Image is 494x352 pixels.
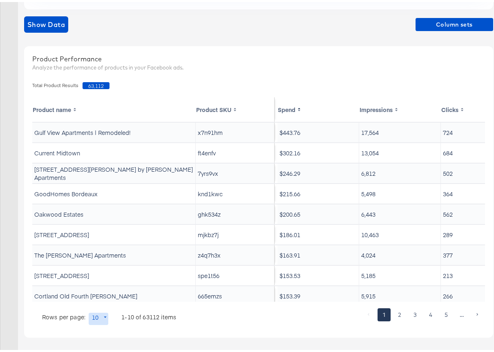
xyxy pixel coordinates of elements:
td: Gulf View Apartments | Remodeled! [32,121,196,140]
div: Product Performance [32,52,485,62]
button: Go to next page [471,306,484,319]
button: Go to page 5 [440,306,453,319]
button: Go to page 2 [393,306,406,319]
td: x7n91hm [196,121,275,140]
p: 1-10 of 63112 items [121,311,176,319]
td: 17,564 [359,121,441,140]
td: $302.16 [277,141,359,161]
td: 7yrs9vx [196,161,275,181]
td: $200.65 [277,202,359,222]
td: spe1t56 [196,264,275,283]
td: 10,463 [359,223,441,242]
span: Show Data [27,17,65,28]
td: [STREET_ADDRESS] [32,223,196,242]
td: 13,054 [359,141,441,161]
th: Toggle SortBy [32,95,196,120]
span: Total Product Results [32,80,83,87]
button: Column sets [416,16,493,29]
button: Go to page 4 [424,306,437,319]
button: showdata [24,14,68,31]
td: z4q7h3x [196,243,275,263]
td: $443.76 [277,121,359,140]
td: $186.01 [277,223,359,242]
td: GoodHomes Bordeaux [32,182,196,202]
td: 5,915 [359,284,441,304]
td: $153.39 [277,284,359,304]
td: $153.53 [277,264,359,283]
nav: pagination navigation [361,306,485,319]
td: ft4enfv [196,141,275,161]
td: knd1kwc [196,182,275,202]
td: 5,185 [359,264,441,283]
td: 665emzs [196,284,275,304]
th: Toggle SortBy [359,95,441,120]
td: $246.29 [277,161,359,181]
span: 63,112 [83,80,110,87]
td: Cortland Old Fourth [PERSON_NAME] [32,284,196,304]
button: page 1 [378,306,391,319]
button: Go to page 3 [409,306,422,319]
td: mjkbz7j [196,223,275,242]
td: The [PERSON_NAME] Apartments [32,243,196,263]
td: ghk534z [196,202,275,222]
td: Oakwood Estates [32,202,196,222]
th: Toggle SortBy [196,95,275,120]
div: 10 [89,311,108,323]
div: Analyze the performance of products in your Facebook ads. [32,62,485,70]
td: [STREET_ADDRESS] [32,264,196,283]
td: 5,498 [359,182,441,202]
td: $163.91 [277,243,359,263]
td: $215.66 [277,182,359,202]
td: 6,812 [359,161,441,181]
td: 4,024 [359,243,441,263]
th: Toggle SortBy [277,95,359,120]
td: 6,443 [359,202,441,222]
span: Column sets [419,18,490,28]
td: [STREET_ADDRESS][PERSON_NAME] by [PERSON_NAME] Apartments [32,161,196,181]
p: Rows per page: [42,311,85,319]
td: Current Midtown [32,141,196,161]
